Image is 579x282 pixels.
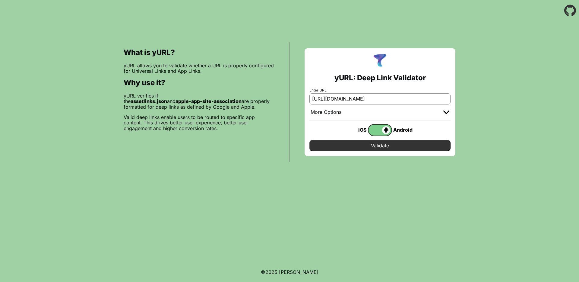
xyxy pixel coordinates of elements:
b: assetlinks.json [131,98,167,104]
p: Valid deep links enable users to be routed to specific app content. This drives better user exper... [124,114,274,131]
h2: Why use it? [124,79,274,87]
footer: © [261,262,318,282]
div: More Options [311,109,341,115]
input: e.g. https://app.chayev.com/xyx [309,93,451,104]
div: iOS [344,126,368,134]
span: 2025 [265,269,277,275]
input: Validate [309,140,451,151]
a: Michael Ibragimchayev's Personal Site [279,269,318,275]
h2: yURL: Deep Link Validator [334,74,426,82]
img: chevron [443,111,449,114]
b: apple-app-site-association [176,98,242,104]
p: yURL allows you to validate whether a URL is properly configured for Universal Links and App Links. [124,63,274,74]
h2: What is yURL? [124,48,274,57]
img: yURL Logo [372,53,388,69]
label: Enter URL [309,88,451,92]
p: yURL verifies if the and are properly formatted for deep links as defined by Google and Apple. [124,93,274,110]
div: Android [392,126,416,134]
